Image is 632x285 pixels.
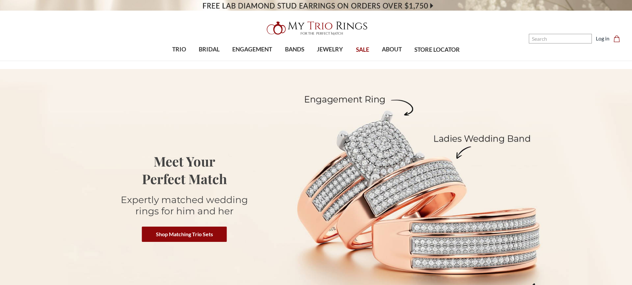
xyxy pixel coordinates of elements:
span: SALE [356,45,369,54]
span: ABOUT [382,45,402,54]
a: Log in [596,35,609,42]
input: Search [529,34,592,43]
span: TRIO [172,45,186,54]
button: submenu toggle [249,60,255,61]
button: submenu toggle [327,60,333,61]
a: Shop Matching Trio Sets [142,227,227,242]
span: BANDS [285,45,304,54]
button: submenu toggle [176,60,182,61]
span: BRIDAL [199,45,220,54]
img: My Trio Rings [263,18,369,39]
a: SALE [349,39,375,61]
a: BANDS [279,39,311,60]
span: ENGAGEMENT [232,45,272,54]
a: ABOUT [376,39,408,60]
a: My Trio Rings [183,18,449,39]
button: submenu toggle [206,60,213,61]
a: STORE LOCATOR [408,39,466,61]
a: ENGAGEMENT [226,39,278,60]
a: Cart with 0 items [613,35,624,42]
button: submenu toggle [388,60,395,61]
span: STORE LOCATOR [414,45,460,54]
a: JEWELRY [311,39,349,60]
a: BRIDAL [192,39,226,60]
button: submenu toggle [291,60,298,61]
svg: cart.cart_preview [613,36,620,42]
span: JEWELRY [317,45,343,54]
a: TRIO [166,39,192,60]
